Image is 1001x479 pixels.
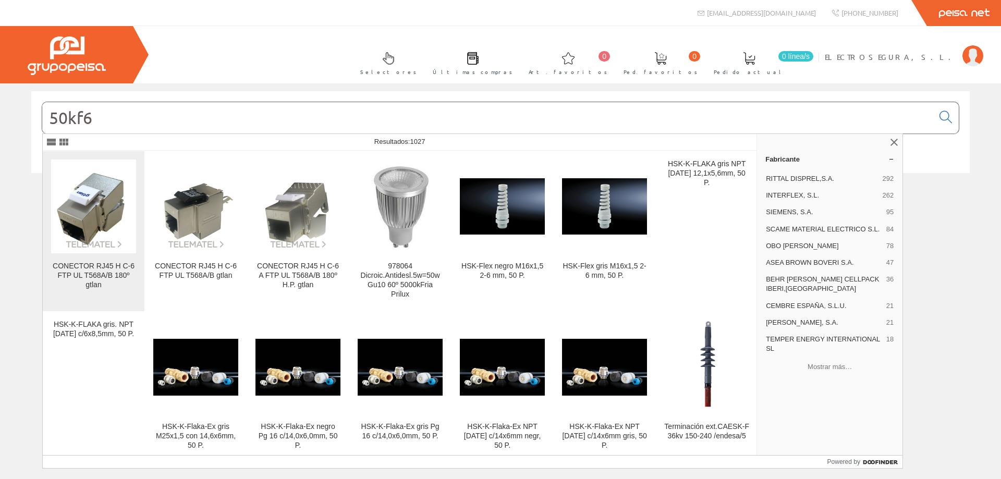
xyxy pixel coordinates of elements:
img: HSK-Flex negro M16x1,5 2-6 mm, 50 P. [460,178,545,235]
img: HSK-K-Flaka-Ex NPT 1/2/16 c/14x6mm negr, 50 P. [460,339,545,396]
div: HSK-K-FLAKA gris. NPT [DATE] c/6x8,5mm, 50 P. [51,320,136,339]
span: OBO [PERSON_NAME] [766,241,882,251]
a: CONECTOR RJ45 H C-6 A FTP UL T568A/B 180º H.P. gtlan CONECTOR RJ45 H C-6 A FTP UL T568A/B 180º H.... [247,151,349,311]
a: CONECTOR RJ45 H C-6 FTP UL T568A/B 180º gtlan CONECTOR RJ45 H C-6 FTP UL T568A/B 180º gtlan [43,151,144,311]
span: 292 [882,174,894,183]
span: [PERSON_NAME], S.A. [766,318,882,327]
img: HSK-K-Flaka-Ex gris Pg 16 c/14,0x6,0mm, 50 P. [358,339,443,396]
div: HSK-K-FLAKA gris NPT [DATE] 12,1x5,6mm, 50 P. [664,159,749,188]
span: Últimas compras [433,67,512,77]
a: HSK-K-Flaka-Ex NPT 1/2/16 c/14x6mm gris, 50 P. HSK-K-Flaka-Ex NPT [DATE] c/14x6mm gris, 50 P. [554,312,655,462]
div: HSK-K-Flaka-Ex gris M25x1,5 con 14,6x6mm, 50 P. [153,422,238,450]
span: [EMAIL_ADDRESS][DOMAIN_NAME] [707,8,816,17]
div: Terminación ext.CAESK-F 36kv 150-240 /endesa/5 [664,422,749,441]
span: 262 [882,191,894,200]
a: HSK-K-Flaka-Ex gris M25x1,5 con 14,6x6mm, 50 P. HSK-K-Flaka-Ex gris M25x1,5 con 14,6x6mm, 50 P. [145,312,247,462]
img: CONECTOR RJ45 H C-6 FTP UL T568A/B 180º gtlan [51,164,136,249]
span: Powered by [827,457,860,466]
div: HSK-Flex negro M16x1,5 2-6 mm, 50 P. [460,262,545,280]
a: CONECTOR RJ45 H C-6 FTP UL T568A/B gtlan CONECTOR RJ45 H C-6 FTP UL T568A/B gtlan [145,151,247,311]
input: Buscar... [42,102,933,133]
a: Terminación ext.CAESK-F 36kv 150-240 /endesa/5 Terminación ext.CAESK-F 36kv 150-240 /endesa/5 [656,312,758,462]
span: [PHONE_NUMBER] [841,8,898,17]
a: 978064 Dicroic.Antidesl.5w=50w Gu10 60º 5000kFria Prilux 978064 Dicroic.Antidesl.5w=50w Gu10 60º ... [349,151,451,311]
span: Selectores [360,67,417,77]
span: 21 [886,318,894,327]
div: 978064 Dicroic.Antidesl.5w=50w Gu10 60º 5000kFria Prilux [358,262,443,299]
span: RITTAL DISPREL,S.A. [766,174,878,183]
span: ASEA BROWN BOVERI S.A. [766,258,882,267]
span: 0 línea/s [778,51,813,62]
span: SIEMENS, S.A. [766,207,882,217]
span: 21 [886,301,894,311]
div: © Grupo Peisa [31,186,970,195]
a: Fabricante [757,151,902,167]
span: Pedido actual [714,67,785,77]
span: 18 [886,335,894,353]
div: CONECTOR RJ45 H C-6 FTP UL T568A/B 180º gtlan [51,262,136,290]
span: ELECTROSEGURA, S.L. [825,52,957,62]
img: 978064 Dicroic.Antidesl.5w=50w Gu10 60º 5000kFria Prilux [358,164,443,249]
img: Terminación ext.CAESK-F 36kv 150-240 /endesa/5 [691,320,723,414]
a: HSK-K-Flaka-Ex negro Pg 16 c/14,0x6,0mm, 50 P. HSK-K-Flaka-Ex negro Pg 16 c/14,0x6,0mm, 50 P. [247,312,349,462]
span: 0 [599,51,610,62]
a: HSK-K-Flaka-Ex gris Pg 16 c/14,0x6,0mm, 50 P. HSK-K-Flaka-Ex gris Pg 16 c/14,0x6,0mm, 50 P. [349,312,451,462]
div: HSK-K-Flaka-Ex negro Pg 16 c/14,0x6,0mm, 50 P. [255,422,340,450]
span: 78 [886,241,894,251]
span: Resultados: [374,138,425,145]
a: 0 línea/s Pedido actual [703,43,816,81]
span: Ped. favoritos [624,67,698,77]
img: CONECTOR RJ45 H C-6 FTP UL T568A/B gtlan [153,164,238,249]
span: INTERFLEX, S.L. [766,191,878,200]
img: HSK-K-Flaka-Ex gris M25x1,5 con 14,6x6mm, 50 P. [153,339,238,396]
span: 36 [886,275,894,293]
div: CONECTOR RJ45 H C-6 A FTP UL T568A/B 180º H.P. gtlan [255,262,340,290]
a: HSK-K-FLAKA gris. NPT [DATE] c/6x8,5mm, 50 P. [43,312,144,462]
a: Últimas compras [422,43,518,81]
span: 47 [886,258,894,267]
span: CEMBRE ESPAÑA, S.L.U. [766,301,882,311]
div: HSK-K-Flaka-Ex gris Pg 16 c/14,0x6,0mm, 50 P. [358,422,443,441]
img: HSK-Flex gris M16x1,5 2-6 mm, 50 P. [562,178,647,235]
div: HSK-K-Flaka-Ex NPT [DATE] c/14x6mm negr, 50 P. [460,422,545,450]
button: Mostrar más… [761,358,898,375]
img: Grupo Peisa [28,36,106,75]
div: CONECTOR RJ45 H C-6 FTP UL T568A/B gtlan [153,262,238,280]
a: HSK-Flex negro M16x1,5 2-6 mm, 50 P. HSK-Flex negro M16x1,5 2-6 mm, 50 P. [451,151,553,311]
a: ELECTROSEGURA, S.L. [825,43,983,53]
a: Selectores [350,43,422,81]
a: HSK-K-Flaka-Ex NPT 1/2/16 c/14x6mm negr, 50 P. HSK-K-Flaka-Ex NPT [DATE] c/14x6mm negr, 50 P. [451,312,553,462]
span: TEMPER ENERGY INTERNATIONAL SL [766,335,882,353]
img: HSK-K-Flaka-Ex NPT 1/2/16 c/14x6mm gris, 50 P. [562,339,647,396]
span: 95 [886,207,894,217]
a: HSK-Flex gris M16x1,5 2-6 mm, 50 P. HSK-Flex gris M16x1,5 2-6 mm, 50 P. [554,151,655,311]
a: HSK-K-FLAKA gris NPT [DATE] 12,1x5,6mm, 50 P. [656,151,758,311]
img: HSK-K-Flaka-Ex negro Pg 16 c/14,0x6,0mm, 50 P. [255,339,340,396]
div: HSK-Flex gris M16x1,5 2-6 mm, 50 P. [562,262,647,280]
span: 1027 [410,138,425,145]
span: SCAME MATERIAL ELECTRICO S.L. [766,225,882,234]
div: HSK-K-Flaka-Ex NPT [DATE] c/14x6mm gris, 50 P. [562,422,647,450]
span: 84 [886,225,894,234]
span: 0 [689,51,700,62]
a: Powered by [827,456,903,468]
img: CONECTOR RJ45 H C-6 A FTP UL T568A/B 180º H.P. gtlan [255,164,340,249]
span: BEHR [PERSON_NAME] CELLPACK IBERI,[GEOGRAPHIC_DATA] [766,275,882,293]
span: Art. favoritos [529,67,607,77]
